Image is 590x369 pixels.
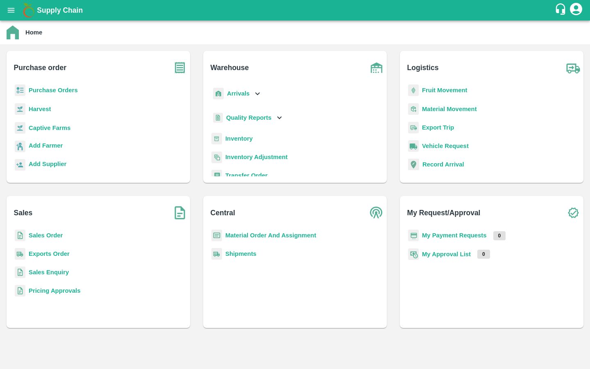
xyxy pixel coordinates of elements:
[211,170,222,182] img: whTransfer
[29,232,63,239] a: Sales Order
[37,5,554,16] a: Supply Chain
[211,230,222,241] img: centralMaterial
[225,172,268,179] a: Transfer Order
[211,62,249,73] b: Warehouse
[211,133,222,145] img: whInventory
[408,140,419,152] img: vehicle
[569,2,583,19] div: account of current user
[29,106,51,112] a: Harvest
[14,207,33,219] b: Sales
[225,251,256,257] a: Shipments
[408,159,419,170] img: recordArrival
[226,114,272,121] b: Quality Reports
[213,113,223,123] img: qualityReport
[15,248,25,260] img: shipments
[422,251,471,257] a: My Approval List
[213,88,224,100] img: whArrival
[211,109,284,126] div: Quality Reports
[211,151,222,163] img: inventory
[366,203,387,223] img: central
[493,231,506,240] p: 0
[15,230,25,241] img: sales
[15,122,25,134] img: harvest
[29,269,69,276] a: Sales Enquiry
[227,90,250,97] b: Arrivals
[2,1,20,20] button: open drawer
[15,84,25,96] img: reciept
[15,266,25,278] img: sales
[29,141,63,152] a: Add Farmer
[407,62,439,73] b: Logistics
[422,232,487,239] a: My Payment Requests
[211,207,235,219] b: Central
[422,87,467,93] a: Fruit Movement
[477,250,490,259] p: 0
[170,57,190,78] img: purchase
[225,154,288,160] a: Inventory Adjustment
[422,161,464,168] a: Record Arrival
[37,6,83,14] b: Supply Chain
[20,2,37,18] img: logo
[29,287,80,294] a: Pricing Approvals
[407,207,481,219] b: My Request/Approval
[25,29,42,36] b: Home
[7,25,19,39] img: home
[29,142,63,149] b: Add Farmer
[225,135,253,142] a: Inventory
[14,62,66,73] b: Purchase order
[29,87,78,93] a: Purchase Orders
[29,251,70,257] a: Exports Order
[366,57,387,78] img: warehouse
[408,103,419,115] img: material
[422,106,477,112] a: Material Movement
[29,161,66,167] b: Add Supplier
[15,159,25,171] img: supplier
[225,232,316,239] a: Material Order And Assignment
[211,84,262,103] div: Arrivals
[408,248,419,260] img: approval
[15,141,25,153] img: farmer
[563,57,583,78] img: truck
[422,143,469,149] a: Vehicle Request
[170,203,190,223] img: soSales
[422,124,454,131] a: Export Trip
[563,203,583,223] img: check
[211,248,222,260] img: shipments
[29,125,70,131] a: Captive Farms
[15,285,25,297] img: sales
[554,3,569,18] div: customer-support
[29,159,66,171] a: Add Supplier
[15,103,25,115] img: harvest
[408,122,419,134] img: delivery
[408,84,419,96] img: fruit
[408,230,419,241] img: payment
